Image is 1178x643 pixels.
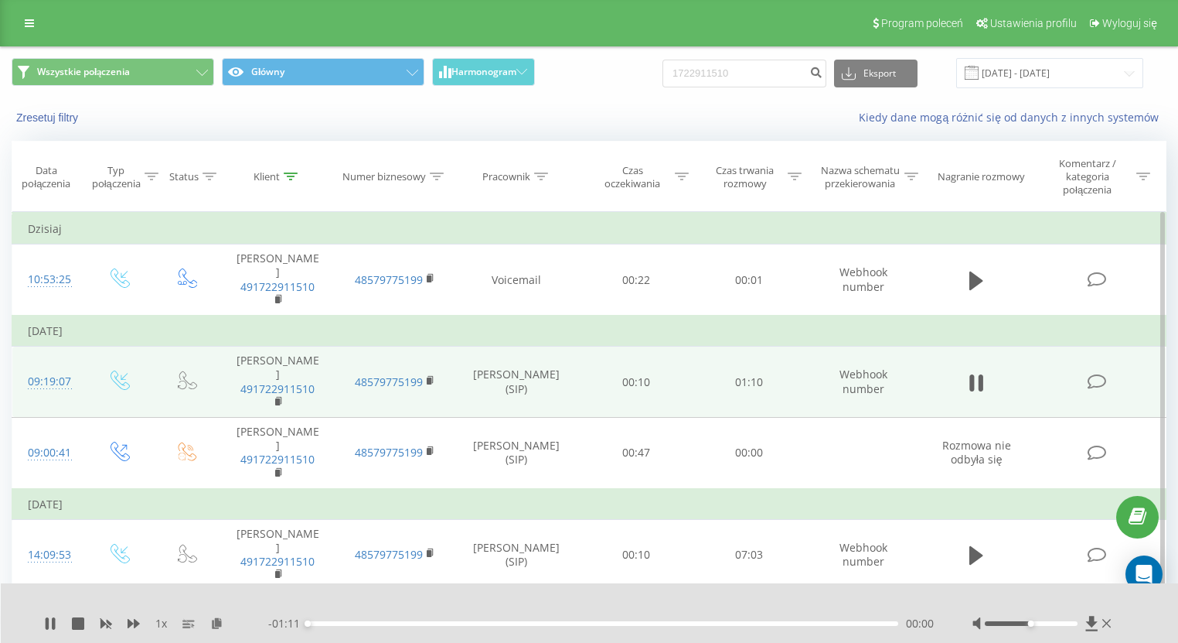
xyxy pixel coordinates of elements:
div: Numer biznesowy [342,170,426,183]
a: 491722911510 [240,279,315,294]
td: Webhook number [805,519,923,590]
input: Wyszukiwanie według numeru [662,60,826,87]
td: [PERSON_NAME] [220,347,337,418]
td: [DATE] [12,316,1166,347]
a: 48579775199 [355,547,423,562]
td: Dzisiaj [12,214,1166,245]
a: Kiedy dane mogą różnić się od danych z innych systemów [859,110,1166,125]
div: Typ połączenia [92,164,141,190]
div: Accessibility label [305,621,311,627]
div: Nazwa schematu przekierowania [819,164,901,190]
td: 00:00 [693,417,805,488]
td: 00:10 [580,347,693,418]
span: Rozmowa nie odbyła się [942,438,1011,467]
td: [DATE] [12,489,1166,520]
div: Klient [254,170,280,183]
td: [PERSON_NAME] (SIP) [454,347,580,418]
td: Voicemail [454,245,580,316]
td: 00:47 [580,417,693,488]
a: 48579775199 [355,445,423,460]
td: [PERSON_NAME] (SIP) [454,519,580,590]
div: 09:00:41 [28,438,69,468]
span: Wyloguj się [1102,17,1157,29]
div: Nagranie rozmowy [938,170,1025,183]
span: Program poleceń [881,17,963,29]
span: 1 x [155,616,167,631]
td: [PERSON_NAME] [220,519,337,590]
td: [PERSON_NAME] [220,417,337,488]
td: Webhook number [805,245,923,316]
span: Harmonogram [451,67,516,77]
a: 48579775199 [355,375,423,389]
div: Open Intercom Messenger [1125,556,1163,593]
td: [PERSON_NAME] (SIP) [454,417,580,488]
button: Harmonogram [432,58,535,86]
button: Wszystkie połączenia [12,58,214,86]
span: Wszystkie połączenia [37,66,130,78]
a: 491722911510 [240,452,315,467]
td: 00:22 [580,245,693,316]
td: Webhook number [805,347,923,418]
div: Status [169,170,199,183]
td: [PERSON_NAME] [220,245,337,316]
div: Czas oczekiwania [594,164,671,190]
td: 07:03 [693,519,805,590]
td: 01:10 [693,347,805,418]
span: Ustawienia profilu [990,17,1077,29]
td: 00:01 [693,245,805,316]
div: Pracownik [482,170,530,183]
div: 09:19:07 [28,367,69,397]
a: 48579775199 [355,272,423,287]
span: - 01:11 [268,616,308,631]
div: 14:09:53 [28,540,69,570]
div: Data połączenia [12,164,80,190]
div: Czas trwania rozmowy [706,164,784,190]
button: Główny [222,58,424,86]
div: Accessibility label [1028,621,1034,627]
span: 00:00 [906,616,934,631]
button: Eksport [834,60,918,87]
div: Komentarz / kategoria połączenia [1042,157,1132,197]
td: 00:10 [580,519,693,590]
button: Zresetuj filtry [12,111,86,125]
div: 10:53:25 [28,265,69,295]
a: 491722911510 [240,554,315,569]
a: 491722911510 [240,381,315,396]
